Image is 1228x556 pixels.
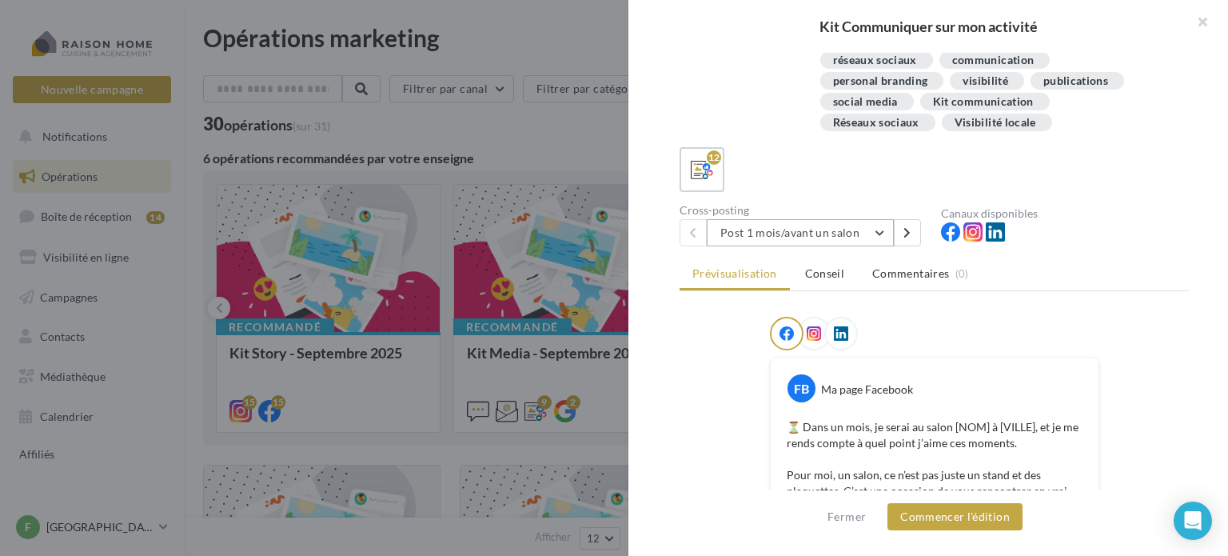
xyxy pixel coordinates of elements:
[952,54,1035,66] div: communication
[833,75,928,87] div: personal branding
[805,266,844,280] span: Conseil
[963,75,1008,87] div: visibilité
[941,208,1190,219] div: Canaux disponibles
[1043,75,1108,87] div: publications
[955,267,969,280] span: (0)
[707,219,894,246] button: Post 1 mois/avant un salon
[821,507,872,526] button: Fermer
[1174,502,1212,540] div: Open Intercom Messenger
[933,96,1034,108] div: Kit communication
[833,54,917,66] div: réseaux sociaux
[887,503,1023,530] button: Commencer l'édition
[654,19,1202,34] div: Kit Communiquer sur mon activité
[833,117,919,129] div: Réseaux sociaux
[872,266,949,282] span: Commentaires
[707,150,721,165] div: 12
[821,382,913,398] div: Ma page Facebook
[955,117,1036,129] div: Visibilité locale
[833,96,898,108] div: social media
[680,205,928,216] div: Cross-posting
[787,374,815,402] div: FB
